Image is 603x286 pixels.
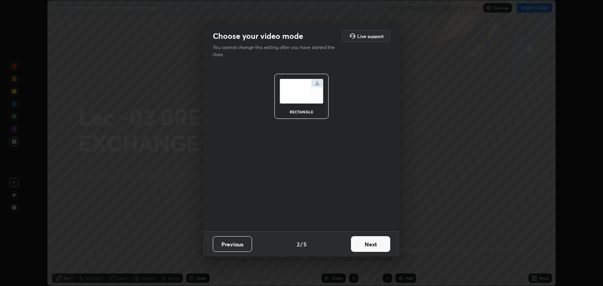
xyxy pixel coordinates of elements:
h4: 5 [303,240,307,248]
h4: / [300,240,303,248]
img: normalScreenIcon.ae25ed63.svg [280,79,323,104]
h4: 2 [297,240,300,248]
button: Previous [213,236,252,252]
div: rectangle [286,110,317,114]
h5: Live support [357,34,384,38]
h2: Choose your video mode [213,31,303,41]
button: Next [351,236,390,252]
p: You cannot change this setting after you have started the class [213,44,340,58]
